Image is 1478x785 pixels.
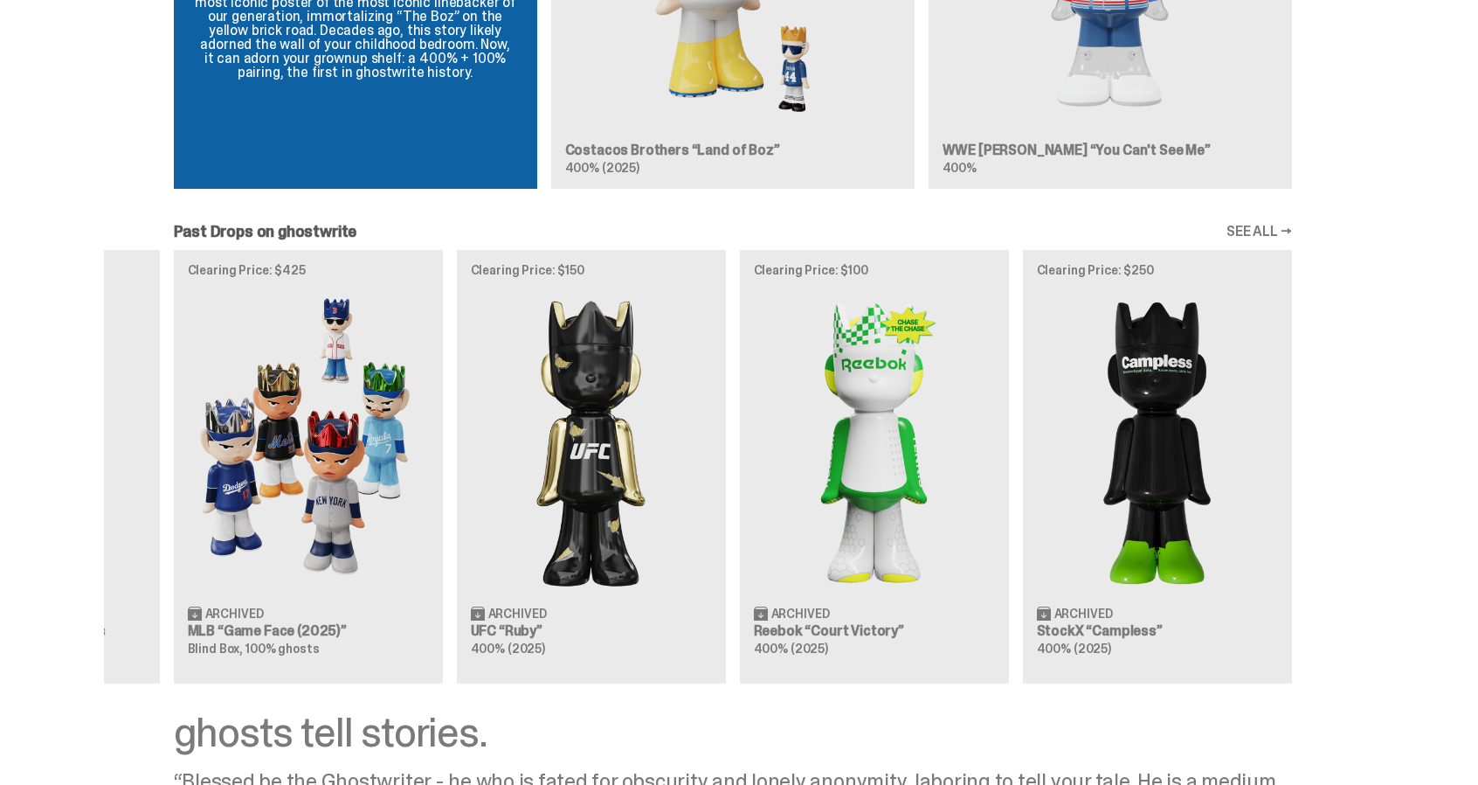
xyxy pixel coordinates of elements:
[943,143,1278,157] h3: WWE [PERSON_NAME] “You Can't See Me”
[565,143,901,157] h3: Costacos Brothers “Land of Boz”
[188,290,429,592] img: Game Face (2025)
[754,624,995,638] h3: Reebok “Court Victory”
[754,264,995,276] p: Clearing Price: $100
[205,608,264,620] span: Archived
[471,290,712,592] img: Ruby
[188,641,244,656] span: Blind Box,
[188,624,429,638] h3: MLB “Game Face (2025)”
[471,264,712,276] p: Clearing Price: $150
[1037,624,1278,638] h3: StockX “Campless”
[1054,608,1113,620] span: Archived
[943,160,977,176] span: 400%
[754,641,828,656] span: 400% (2025)
[1023,250,1292,684] a: Clearing Price: $250 Campless Archived
[471,624,712,638] h3: UFC “Ruby”
[1226,225,1292,239] a: SEE ALL →
[771,608,830,620] span: Archived
[488,608,547,620] span: Archived
[565,160,639,176] span: 400% (2025)
[471,641,545,656] span: 400% (2025)
[1037,264,1278,276] p: Clearing Price: $250
[457,250,726,684] a: Clearing Price: $150 Ruby Archived
[174,712,1292,754] div: ghosts tell stories.
[754,290,995,592] img: Court Victory
[174,250,443,684] a: Clearing Price: $425 Game Face (2025) Archived
[245,641,319,656] span: 100% ghosts
[1037,641,1111,656] span: 400% (2025)
[740,250,1009,684] a: Clearing Price: $100 Court Victory Archived
[1037,290,1278,592] img: Campless
[174,224,357,240] h2: Past Drops on ghostwrite
[188,264,429,276] p: Clearing Price: $425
